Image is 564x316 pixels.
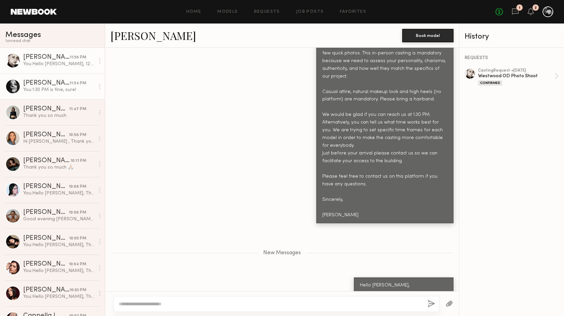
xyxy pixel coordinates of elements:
a: Book model [402,32,454,38]
div: Good evening [PERSON_NAME], Thank you, I appreciate your update! [23,216,95,222]
span: New Messages [263,250,301,256]
div: 10:03 PM [69,287,86,294]
div: 10:08 PM [69,210,86,216]
a: Job Posts [296,10,324,14]
a: Requests [254,10,280,14]
div: [PERSON_NAME] [23,183,69,190]
div: [PERSON_NAME] [23,54,70,61]
a: Favorites [340,10,366,14]
div: Thank you so much [23,112,95,119]
div: 10:04 PM [69,261,86,268]
div: You: Hello [PERSON_NAME], Thank you for your attendance to the casting call. We have appreciated ... [23,242,95,248]
div: [PERSON_NAME] [23,132,69,138]
button: Book model [402,29,454,42]
div: 11:47 PM [69,106,86,112]
div: 10:05 PM [69,235,86,242]
div: [PERSON_NAME] [23,235,69,242]
a: Models [217,10,238,14]
a: castingRequest •[DATE]Westwood OD Photo ShootConfirmed [478,69,559,86]
div: [PERSON_NAME] [23,287,69,294]
div: You: 1:30 PM is fine, sure! [23,87,95,93]
div: You: Hello [PERSON_NAME], Thank you for your attendance to the casting call. We have appreciated ... [23,294,95,300]
div: 11:54 PM [69,80,86,87]
div: Hello [PERSON_NAME], 12:30 PM or earlier does it work for you? [360,282,448,305]
div: [PERSON_NAME] [23,209,69,216]
div: Hi [PERSON_NAME] , Thank you so much for the updates. Have a great week. [23,138,95,145]
div: [PERSON_NAME] [23,261,69,268]
div: You: Hello [PERSON_NAME], Thank you for your attendance to the casting call. We have appreciated ... [23,268,95,274]
div: 10:11 PM [70,158,86,164]
span: Messages [5,31,41,39]
div: 10:08 PM [69,184,86,190]
div: History [465,33,559,41]
div: [PERSON_NAME] [23,157,70,164]
div: 11:56 PM [70,54,86,61]
div: REQUESTS [465,56,559,60]
div: 1 [519,6,520,10]
div: Hello [PERSON_NAME], Thank you for showing your interest in our project. The casting session will... [322,11,448,219]
div: Confirmed [478,80,502,86]
div: Thank you so much 🙏🏼 [23,164,95,171]
div: You: Hello [PERSON_NAME], Thank you for your attendance to the casting call. We have appreciated ... [23,190,95,196]
div: You: Hello [PERSON_NAME], 12:30 PM or earlier does it work for you? [23,61,95,67]
div: 2 [534,6,537,10]
a: [PERSON_NAME] [110,28,196,43]
div: [PERSON_NAME] [23,80,69,87]
div: [PERSON_NAME] [23,106,69,112]
a: 1 [512,8,519,16]
div: casting Request • [DATE] [478,69,555,73]
div: 10:58 PM [69,132,86,138]
div: Westwood OD Photo Shoot [478,73,555,79]
a: Home [186,10,201,14]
